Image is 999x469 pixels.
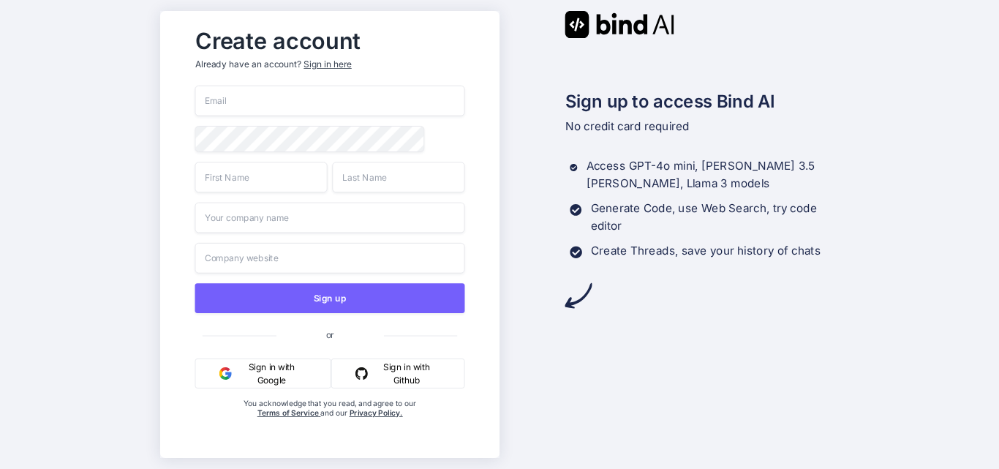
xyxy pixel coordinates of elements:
span: or [276,319,383,350]
h2: Create account [195,31,464,50]
button: Sign in with Google [195,359,331,389]
h2: Sign up to access Bind AI [565,88,839,114]
input: First Name [195,162,327,192]
div: Sign in here [304,59,351,71]
p: Create Threads, save your history of chats [591,242,821,260]
img: github [355,367,367,380]
input: Last Name [332,162,464,192]
p: Access GPT-4o mini, [PERSON_NAME] 3.5 [PERSON_NAME], Llama 3 models [586,158,839,193]
a: Terms of Service [257,408,320,418]
input: Company website [195,243,464,274]
img: arrow [565,282,592,309]
p: Already have an account? [195,59,464,71]
p: No credit card required [565,118,839,135]
input: Your company name [195,203,464,233]
div: You acknowledge that you read, and agree to our and our [240,398,420,448]
input: Email [195,86,464,116]
button: Sign up [195,283,464,313]
p: Generate Code, use Web Search, try code editor [590,200,839,235]
a: Privacy Policy. [349,408,402,418]
img: Bind AI logo [565,11,674,38]
button: Sign in with Github [331,359,464,389]
img: google [219,367,231,380]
